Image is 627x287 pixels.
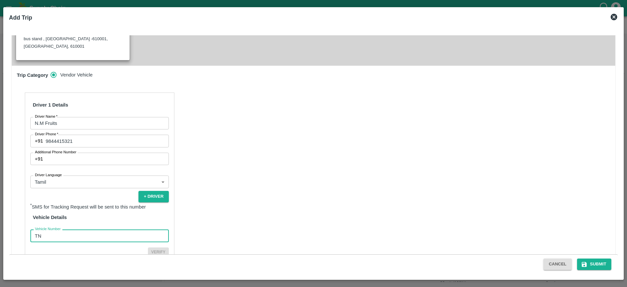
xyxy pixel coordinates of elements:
[35,137,43,144] p: +91
[24,29,119,49] label: 24, Thiruvarur mpty T,hiruvarur, G1 , old bus stand , [GEOGRAPHIC_DATA] -610001, [GEOGRAPHIC_DATA...
[35,173,62,178] label: Driver Language
[51,68,98,81] div: trip_category
[9,14,32,21] b: Add Trip
[35,178,46,186] p: Tamil
[33,215,67,220] strong: Vehicle Details
[577,259,612,270] button: Submit
[60,71,93,78] span: Vendor Vehicle
[138,191,169,202] button: + Driver
[35,132,58,137] label: Driver Phone
[35,150,76,155] label: Additional Phone Number
[30,202,169,211] p: SMS for Tracking Request will be sent to this number
[35,227,61,232] label: Vehicle Number
[30,229,169,242] input: Ex: TS07EX8889
[543,259,571,270] button: Cancel
[35,114,57,119] label: Driver Name
[33,102,68,108] strong: Driver 1 Details
[35,155,43,162] p: +91
[14,68,51,82] h6: Trip Category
